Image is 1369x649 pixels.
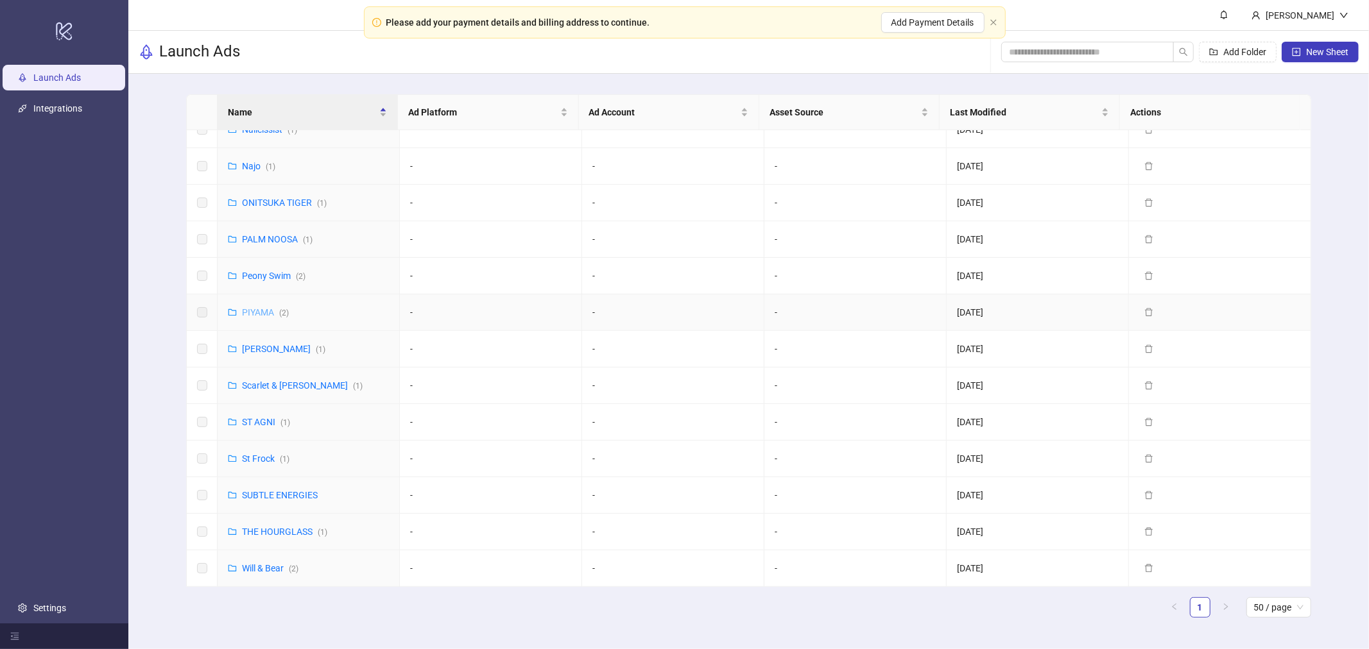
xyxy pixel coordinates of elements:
[139,44,154,60] span: rocket
[947,477,1129,514] td: [DATE]
[582,514,764,550] td: -
[398,95,578,130] th: Ad Platform
[400,477,582,514] td: -
[400,185,582,221] td: -
[764,294,947,331] td: -
[228,454,237,463] span: folder
[764,112,947,148] td: -
[947,294,1129,331] td: [DATE]
[228,344,237,353] span: folder
[947,331,1129,367] td: [DATE]
[228,162,237,171] span: folder
[947,148,1129,185] td: [DATE]
[1219,10,1228,19] span: bell
[947,514,1129,550] td: [DATE]
[408,105,557,119] span: Ad Platform
[1144,344,1153,353] span: delete
[353,382,363,391] span: ( 1 )
[764,477,947,514] td: -
[764,185,947,221] td: -
[279,308,289,317] span: ( 2 )
[1144,564,1153,573] span: delete
[242,271,306,281] a: Peony Swim(2)
[1199,42,1277,62] button: Add Folder
[266,162,275,171] span: ( 1 )
[947,404,1129,441] td: [DATE]
[159,42,240,62] h3: Launch Ads
[1254,598,1304,617] span: 50 / page
[228,564,237,573] span: folder
[582,185,764,221] td: -
[400,441,582,477] td: -
[372,18,381,27] span: exclamation-circle
[400,221,582,258] td: -
[386,15,650,29] div: Please add your payment details and billing address to continue.
[990,19,997,27] button: close
[947,185,1129,221] td: [DATE]
[242,307,289,317] a: PIYAMA(2)
[990,19,997,26] span: close
[242,527,327,537] a: THE HOURGLASS(1)
[400,148,582,185] td: -
[280,455,289,464] span: ( 1 )
[1292,47,1301,56] span: plus-square
[1144,235,1153,244] span: delete
[280,418,290,427] span: ( 1 )
[400,550,582,587] td: -
[947,221,1129,258] td: [DATE]
[242,234,313,244] a: PALM NOOSA(1)
[1216,597,1236,618] li: Next Page
[33,72,81,83] a: Launch Ads
[764,514,947,550] td: -
[582,441,764,477] td: -
[228,527,237,536] span: folder
[1222,603,1230,611] span: right
[1223,47,1266,57] span: Add Folder
[400,367,582,404] td: -
[947,258,1129,294] td: [DATE]
[33,603,66,613] a: Settings
[33,103,82,114] a: Integrations
[242,417,290,427] a: ST AGNI(1)
[1144,454,1153,463] span: delete
[582,258,764,294] td: -
[296,272,306,281] span: ( 2 )
[582,477,764,514] td: -
[770,105,918,119] span: Asset Source
[289,564,298,573] span: ( 2 )
[1191,598,1210,617] a: 1
[242,198,327,208] a: ONITSUKA TIGER(1)
[1144,308,1153,317] span: delete
[400,514,582,550] td: -
[1144,527,1153,536] span: delete
[582,404,764,441] td: -
[288,126,297,135] span: ( 1 )
[1144,491,1153,500] span: delete
[764,441,947,477] td: -
[242,380,363,391] a: Scarlet & [PERSON_NAME](1)
[317,199,327,208] span: ( 1 )
[400,258,582,294] td: -
[582,112,764,148] td: -
[242,563,298,573] a: Will & Bear(2)
[582,294,764,331] td: -
[947,441,1129,477] td: [DATE]
[303,235,313,244] span: ( 1 )
[242,344,325,354] a: [PERSON_NAME](1)
[228,271,237,280] span: folder
[1261,8,1339,22] div: [PERSON_NAME]
[1144,381,1153,390] span: delete
[400,331,582,367] td: -
[764,550,947,587] td: -
[1252,11,1261,20] span: user
[947,550,1129,587] td: [DATE]
[764,258,947,294] td: -
[1144,271,1153,280] span: delete
[228,381,237,390] span: folder
[228,105,377,119] span: Name
[1282,42,1359,62] button: New Sheet
[1209,47,1218,56] span: folder-add
[316,345,325,354] span: ( 1 )
[318,528,327,537] span: ( 1 )
[1190,597,1210,618] li: 1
